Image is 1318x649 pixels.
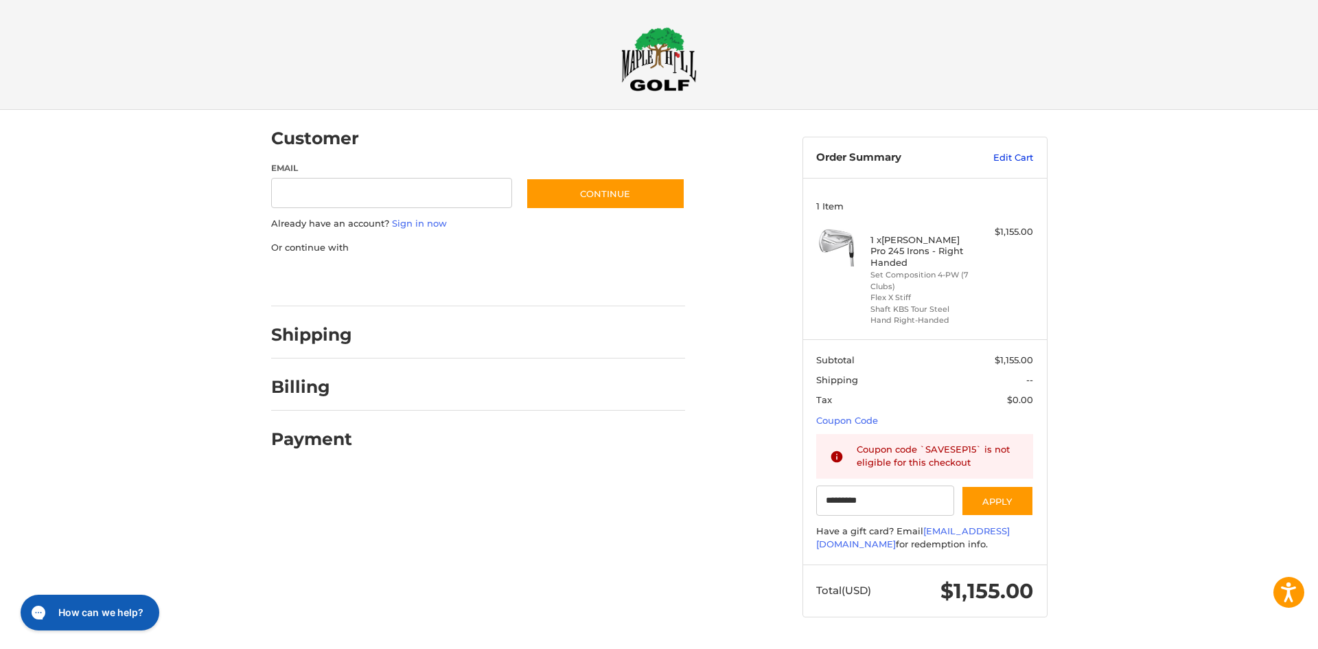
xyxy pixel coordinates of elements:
span: Subtotal [816,354,855,365]
span: Tax [816,394,832,405]
p: Already have an account? [271,217,685,231]
div: $1,155.00 [979,225,1033,239]
li: Shaft KBS Tour Steel [870,304,975,315]
h2: Shipping [271,324,352,345]
p: Or continue with [271,241,685,255]
a: Coupon Code [816,415,878,426]
li: Flex X Stiff [870,292,975,304]
iframe: PayPal-paylater [383,268,486,293]
span: $1,155.00 [940,578,1033,604]
button: Apply [961,486,1034,516]
span: Total (USD) [816,584,871,597]
li: Set Composition 4-PW (7 Clubs) [870,269,975,292]
a: Sign in now [392,218,447,229]
img: Maple Hill Golf [621,27,697,91]
iframe: Gorgias live chat messenger [14,590,163,635]
button: Continue [526,178,685,209]
iframe: PayPal-paypal [266,268,369,293]
h4: 1 x [PERSON_NAME] Pro 245 Irons - Right Handed [870,234,975,268]
label: Email [271,162,513,174]
span: -- [1026,374,1033,385]
input: Gift Certificate or Coupon Code [816,486,954,516]
div: Coupon code `SAVESEP15` is not eligible for this checkout [857,443,1020,470]
h2: Billing [271,376,351,398]
iframe: PayPal-venmo [499,268,602,293]
h3: 1 Item [816,201,1033,212]
span: $0.00 [1007,394,1033,405]
span: Shipping [816,374,858,385]
a: Edit Cart [964,151,1033,165]
h3: Order Summary [816,151,964,165]
span: $1,155.00 [995,354,1033,365]
h2: Customer [271,128,359,149]
div: Have a gift card? Email for redemption info. [816,525,1033,551]
h2: Payment [271,429,352,450]
li: Hand Right-Handed [870,315,975,326]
